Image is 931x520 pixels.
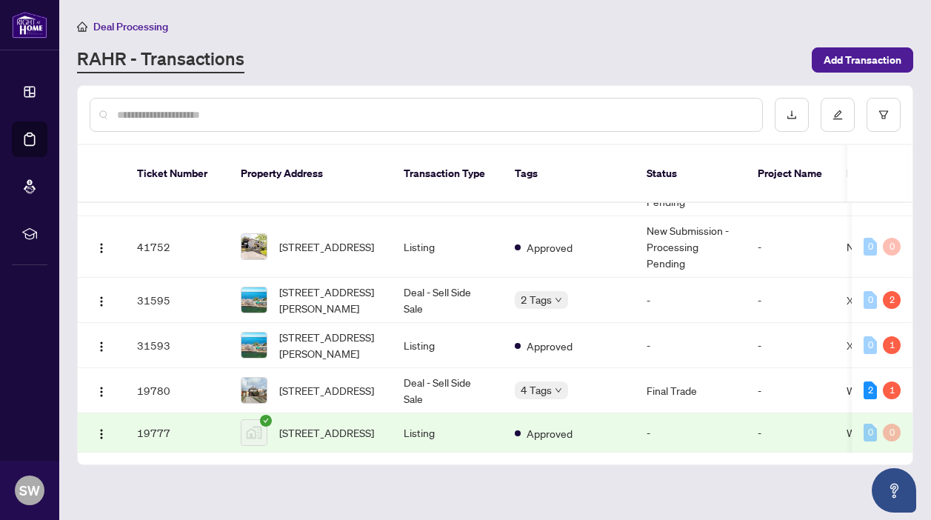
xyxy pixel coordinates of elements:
[90,288,113,312] button: Logo
[241,420,267,445] img: thumbnail-img
[229,145,392,203] th: Property Address
[867,98,901,132] button: filter
[125,368,229,413] td: 19780
[847,426,910,439] span: W11910204
[279,239,374,255] span: [STREET_ADDRESS]
[864,238,877,256] div: 0
[96,242,107,254] img: Logo
[77,47,244,73] a: RAHR - Transactions
[279,284,380,316] span: [STREET_ADDRESS][PERSON_NAME]
[279,424,374,441] span: [STREET_ADDRESS]
[521,381,552,399] span: 4 Tags
[635,323,746,368] td: -
[635,413,746,453] td: -
[96,428,107,440] img: Logo
[392,216,503,278] td: Listing
[241,234,267,259] img: thumbnail-img
[96,341,107,353] img: Logo
[864,381,877,399] div: 2
[847,339,907,352] span: X12060483
[746,413,835,453] td: -
[527,425,573,441] span: Approved
[96,296,107,307] img: Logo
[847,240,907,253] span: N12224592
[812,47,913,73] button: Add Transaction
[125,278,229,323] td: 31595
[878,110,889,120] span: filter
[883,291,901,309] div: 2
[90,333,113,357] button: Logo
[392,145,503,203] th: Transaction Type
[635,368,746,413] td: Final Trade
[847,384,910,397] span: W11910204
[503,145,635,203] th: Tags
[635,145,746,203] th: Status
[775,98,809,132] button: download
[90,421,113,444] button: Logo
[746,145,835,203] th: Project Name
[96,386,107,398] img: Logo
[125,413,229,453] td: 19777
[241,333,267,358] img: thumbnail-img
[241,287,267,313] img: thumbnail-img
[864,336,877,354] div: 0
[521,291,552,308] span: 2 Tags
[746,216,835,278] td: -
[872,468,916,513] button: Open asap
[864,424,877,441] div: 0
[746,278,835,323] td: -
[90,379,113,402] button: Logo
[93,20,168,33] span: Deal Processing
[883,381,901,399] div: 1
[555,296,562,304] span: down
[392,368,503,413] td: Deal - Sell Side Sale
[392,278,503,323] td: Deal - Sell Side Sale
[19,480,40,501] span: SW
[77,21,87,32] span: home
[824,48,901,72] span: Add Transaction
[635,216,746,278] td: New Submission - Processing Pending
[555,387,562,394] span: down
[392,413,503,453] td: Listing
[241,378,267,403] img: thumbnail-img
[279,329,380,361] span: [STREET_ADDRESS][PERSON_NAME]
[883,336,901,354] div: 1
[821,98,855,132] button: edit
[527,239,573,256] span: Approved
[12,11,47,39] img: logo
[260,415,272,427] span: check-circle
[125,216,229,278] td: 41752
[125,145,229,203] th: Ticket Number
[125,323,229,368] td: 31593
[527,338,573,354] span: Approved
[90,235,113,259] button: Logo
[392,323,503,368] td: Listing
[635,278,746,323] td: -
[847,293,907,307] span: X12060483
[835,145,924,203] th: MLS #
[883,238,901,256] div: 0
[746,323,835,368] td: -
[864,291,877,309] div: 0
[883,424,901,441] div: 0
[746,368,835,413] td: -
[279,382,374,399] span: [STREET_ADDRESS]
[787,110,797,120] span: download
[832,110,843,120] span: edit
